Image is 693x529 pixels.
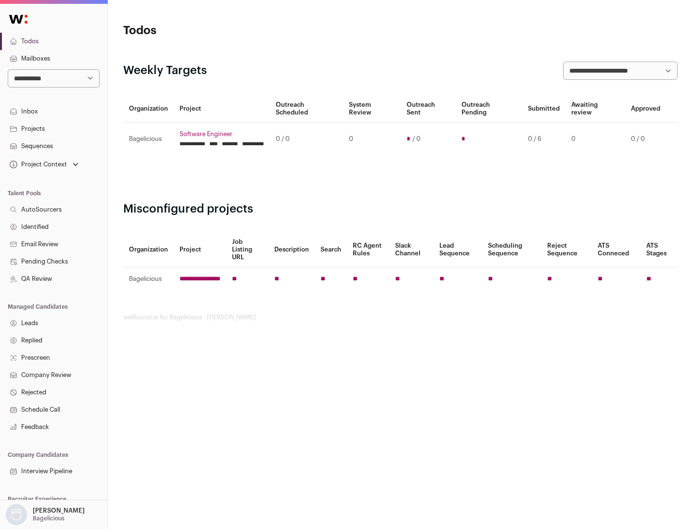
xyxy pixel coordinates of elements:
[565,95,625,123] th: Awaiting review
[174,232,226,267] th: Project
[592,232,640,267] th: ATS Conneced
[641,232,678,267] th: ATS Stages
[412,135,421,143] span: / 0
[456,95,522,123] th: Outreach Pending
[123,232,174,267] th: Organization
[343,123,400,156] td: 0
[123,202,678,217] h2: Misconfigured projects
[434,232,482,267] th: Lead Sequence
[269,232,315,267] th: Description
[522,123,565,156] td: 0 / 6
[270,95,343,123] th: Outreach Scheduled
[123,63,207,78] h2: Weekly Targets
[123,267,174,291] td: Bagelicious
[4,504,87,525] button: Open dropdown
[6,504,27,525] img: nopic.png
[8,161,67,168] div: Project Context
[389,232,434,267] th: Slack Channel
[180,130,264,138] a: Software Engineer
[625,123,666,156] td: 0 / 0
[625,95,666,123] th: Approved
[123,123,174,156] td: Bagelicious
[522,95,565,123] th: Submitted
[343,95,400,123] th: System Review
[33,515,64,522] p: Bagelicious
[123,314,678,321] footer: wellfound:ai for Bagelicious - [PERSON_NAME]
[482,232,541,267] th: Scheduling Sequence
[565,123,625,156] td: 0
[401,95,456,123] th: Outreach Sent
[270,123,343,156] td: 0 / 0
[123,95,174,123] th: Organization
[226,232,269,267] th: Job Listing URL
[8,158,80,171] button: Open dropdown
[541,232,592,267] th: Reject Sequence
[123,23,308,38] h1: Todos
[315,232,347,267] th: Search
[174,95,270,123] th: Project
[33,507,85,515] p: [PERSON_NAME]
[4,10,33,29] img: Wellfound
[347,232,389,267] th: RC Agent Rules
